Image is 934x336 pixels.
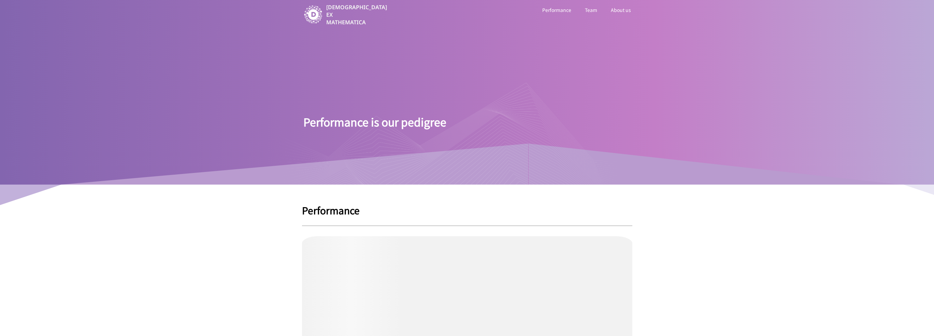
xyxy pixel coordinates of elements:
img: image [303,5,323,25]
a: Team [584,5,599,14]
h1: Performance [302,205,632,215]
a: Performance [541,5,573,14]
a: About us [609,5,632,14]
p: [DEMOGRAPHIC_DATA] EX MATHEMATICA [326,3,388,26]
